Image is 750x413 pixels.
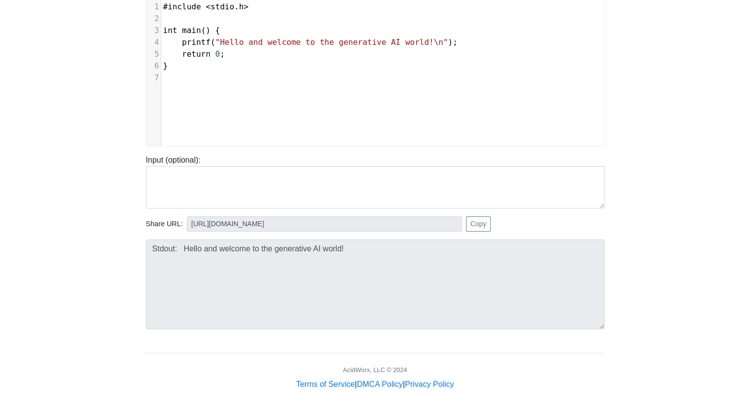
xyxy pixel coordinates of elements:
[163,2,201,11] span: #include
[206,2,211,11] span: <
[357,380,403,388] a: DMCA Policy
[163,26,178,35] span: int
[215,49,220,59] span: 0
[146,13,161,25] div: 2
[163,26,220,35] span: () {
[146,1,161,13] div: 1
[239,2,244,11] span: h
[244,2,249,11] span: >
[182,37,211,47] span: printf
[211,2,234,11] span: stdio
[343,365,407,375] div: AcidWorx, LLC © 2024
[296,379,454,390] div: | |
[146,60,161,72] div: 6
[146,25,161,36] div: 3
[163,2,249,11] span: .
[163,49,225,59] span: ;
[146,72,161,84] div: 7
[163,37,458,47] span: ( );
[405,380,454,388] a: Privacy Policy
[146,219,183,230] span: Share URL:
[146,48,161,60] div: 5
[163,61,168,70] span: }
[182,26,201,35] span: main
[139,154,612,208] div: Input (optional):
[146,36,161,48] div: 4
[182,49,211,59] span: return
[215,37,448,47] span: "Hello and welcome to the generative AI world!\n"
[296,380,355,388] a: Terms of Service
[466,216,491,232] button: Copy
[187,216,462,232] input: No share available yet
